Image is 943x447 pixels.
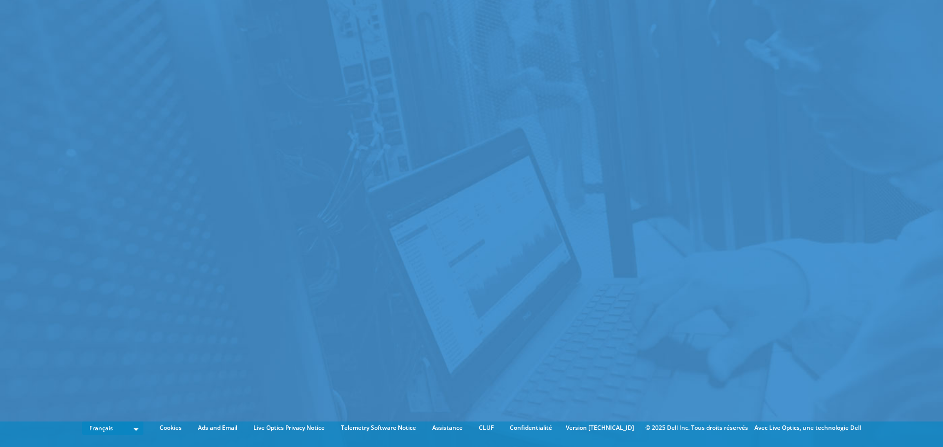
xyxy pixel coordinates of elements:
[425,422,470,433] a: Assistance
[754,422,861,433] li: Avec Live Optics, une technologie Dell
[640,422,753,433] li: © 2025 Dell Inc. Tous droits réservés
[561,422,639,433] li: Version [TECHNICAL_ID]
[191,422,245,433] a: Ads and Email
[152,422,189,433] a: Cookies
[333,422,423,433] a: Telemetry Software Notice
[246,422,332,433] a: Live Optics Privacy Notice
[471,422,501,433] a: CLUF
[502,422,559,433] a: Confidentialité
